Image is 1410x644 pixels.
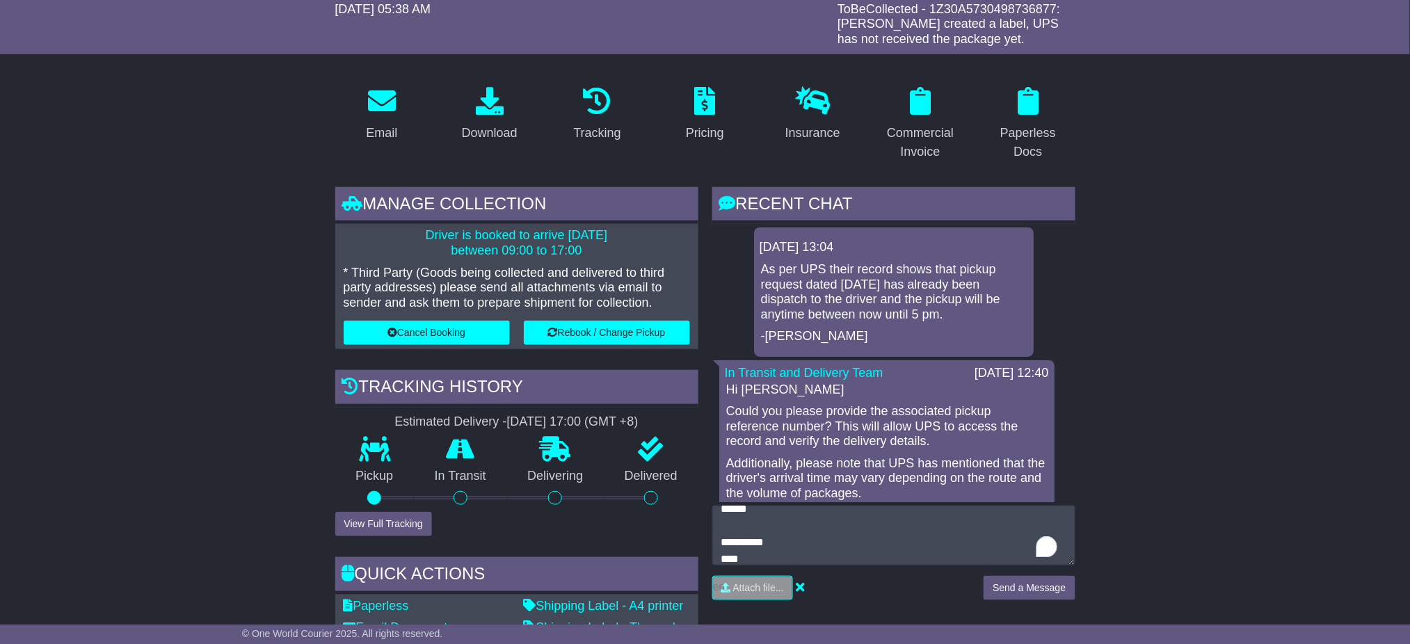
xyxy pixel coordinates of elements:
div: Quick Actions [335,557,698,595]
p: Driver is booked to arrive [DATE] between 09:00 to 17:00 [344,228,690,258]
a: Tracking [564,82,630,147]
p: As per UPS their record shows that pickup request dated [DATE] has already been dispatch to the d... [761,262,1027,322]
a: Paperless Docs [982,82,1075,166]
a: In Transit and Delivery Team [725,366,883,380]
p: -[PERSON_NAME] [761,329,1027,344]
div: Estimated Delivery - [335,414,698,430]
div: Paperless Docs [991,124,1066,161]
button: Rebook / Change Pickup [524,321,690,345]
p: Additionally, please note that UPS has mentioned that the driver's arrival time may vary dependin... [726,456,1048,501]
p: Pickup [335,469,415,484]
p: Hi [PERSON_NAME] [726,383,1048,398]
p: In Transit [414,469,507,484]
span: © One World Courier 2025. All rights reserved. [242,628,443,639]
div: Manage collection [335,187,698,225]
p: Could you please provide the associated pickup reference number? This will allow UPS to access th... [726,404,1048,449]
div: [DATE] 12:40 [975,366,1049,381]
div: RECENT CHAT [712,187,1075,225]
div: [DATE] 13:04 [760,240,1028,255]
p: Delivered [604,469,698,484]
div: Pricing [686,124,724,143]
button: View Full Tracking [335,512,432,536]
a: Insurance [776,82,849,147]
p: Delivering [507,469,604,484]
a: Download [453,82,527,147]
textarea: To enrich screen reader interactions, please activate Accessibility in Grammarly extension settings [712,506,1075,565]
div: Insurance [785,124,840,143]
span: [DATE] 05:38 AM [335,2,431,16]
a: Commercial Invoice [874,82,968,166]
div: Commercial Invoice [883,124,959,161]
span: ToBeCollected - 1Z30A5730498736877: [PERSON_NAME] created a label, UPS has not received the packa... [838,2,1060,46]
a: Paperless [344,599,409,613]
div: Tracking history [335,370,698,408]
div: Tracking [573,124,620,143]
a: Shipping Label - A4 printer [524,599,684,613]
a: Email Documents [344,620,454,634]
div: [DATE] 17:00 (GMT +8) [507,414,639,430]
div: Download [462,124,518,143]
button: Send a Message [984,576,1075,600]
a: Email [357,82,406,147]
a: Pricing [677,82,733,147]
button: Cancel Booking [344,321,510,345]
p: * Third Party (Goods being collected and delivered to third party addresses) please send all atta... [344,266,690,311]
div: Email [366,124,397,143]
